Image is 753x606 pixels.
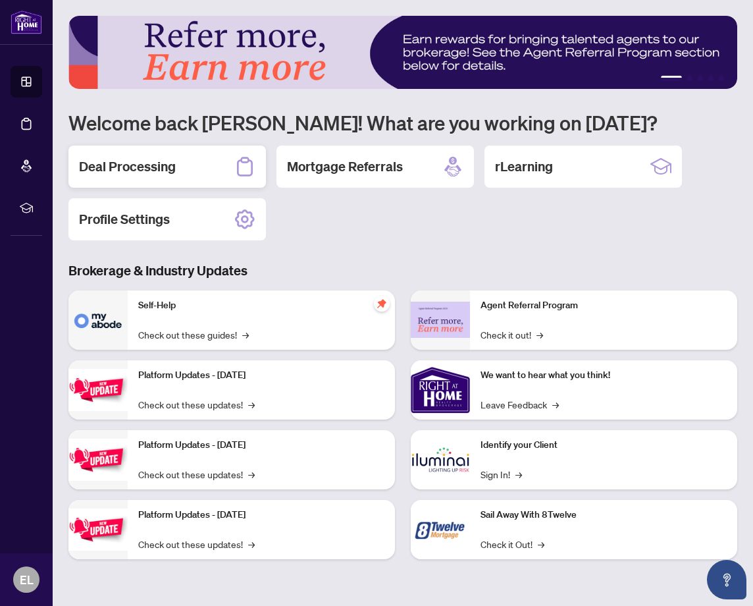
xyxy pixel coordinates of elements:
[248,397,255,412] span: →
[538,537,544,551] span: →
[480,467,522,482] a: Sign In!→
[480,368,727,383] p: We want to hear what you think!
[374,296,390,312] span: pushpin
[707,560,746,599] button: Open asap
[138,467,255,482] a: Check out these updates!→
[138,508,384,522] p: Platform Updates - [DATE]
[242,327,249,342] span: →
[411,500,470,559] img: Sail Away With 8Twelve
[79,157,176,176] h2: Deal Processing
[480,327,543,342] a: Check it out!→
[411,360,470,420] img: We want to hear what you think!
[411,430,470,489] img: Identify your Client
[68,290,128,350] img: Self-Help
[138,537,255,551] a: Check out these updates!→
[480,438,727,453] p: Identify your Client
[138,397,255,412] a: Check out these updates!→
[480,298,727,313] p: Agent Referral Program
[536,327,543,342] span: →
[248,467,255,482] span: →
[138,327,249,342] a: Check out these guides!→
[411,302,470,338] img: Agent Referral Program
[248,537,255,551] span: →
[11,10,42,34] img: logo
[552,397,559,412] span: →
[480,537,544,551] a: Check it Out!→
[661,76,682,81] button: 1
[68,369,128,410] img: Platform Updates - July 21, 2025
[68,16,737,89] img: Slide 0
[515,467,522,482] span: →
[68,110,737,135] h1: Welcome back [PERSON_NAME]! What are you working on [DATE]?
[698,76,703,81] button: 3
[287,157,403,176] h2: Mortgage Referrals
[20,570,34,589] span: EL
[138,298,384,313] p: Self-Help
[79,210,170,229] h2: Profile Settings
[138,438,384,453] p: Platform Updates - [DATE]
[687,76,692,81] button: 2
[68,262,737,280] h3: Brokerage & Industry Updates
[719,76,724,81] button: 5
[138,368,384,383] p: Platform Updates - [DATE]
[480,397,559,412] a: Leave Feedback→
[68,439,128,480] img: Platform Updates - July 8, 2025
[495,157,553,176] h2: rLearning
[480,508,727,522] p: Sail Away With 8Twelve
[68,509,128,550] img: Platform Updates - June 23, 2025
[708,76,714,81] button: 4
